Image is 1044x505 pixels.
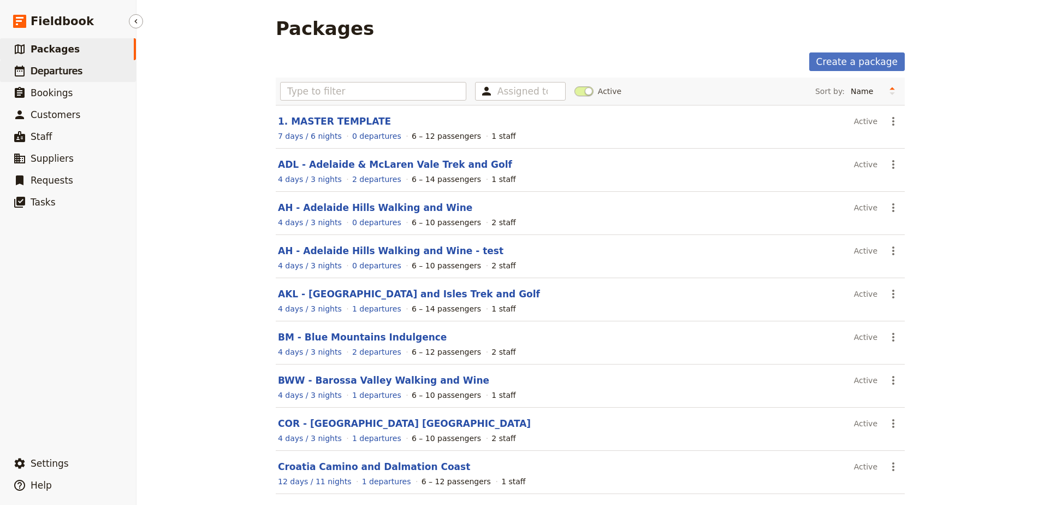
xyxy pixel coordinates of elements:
[276,17,374,39] h1: Packages
[278,289,540,300] a: AKL - [GEOGRAPHIC_DATA] and Isles Trek and Golf
[491,217,515,228] div: 2 staff
[854,414,877,433] div: Active
[278,476,352,487] a: View the itinerary for this package
[278,391,342,400] span: 4 days / 3 nights
[362,476,411,487] a: View the departures for this package
[352,174,401,185] a: View the departures for this package
[854,155,877,174] div: Active
[854,328,877,347] div: Active
[412,131,481,142] div: 6 – 12 passengers
[884,371,903,390] button: Actions
[31,458,69,469] span: Settings
[31,131,52,142] span: Staff
[412,390,481,401] div: 6 – 10 passengers
[422,476,491,487] div: 6 – 12 passengers
[278,131,342,142] a: View the itinerary for this package
[854,371,877,390] div: Active
[31,153,74,164] span: Suppliers
[278,304,342,313] span: 4 days / 3 nights
[884,328,903,347] button: Actions
[31,66,82,77] span: Departures
[129,14,143,28] button: Hide menu
[854,457,877,476] div: Active
[278,260,342,271] a: View the itinerary for this package
[31,13,94,30] span: Fieldbook
[278,348,342,356] span: 4 days / 3 nights
[31,87,73,98] span: Bookings
[352,433,401,444] a: View the departures for this package
[884,83,900,99] button: Change sort direction
[278,175,342,184] span: 4 days / 3 nights
[278,261,342,270] span: 4 days / 3 nights
[278,433,342,444] a: View the itinerary for this package
[412,174,481,185] div: 6 – 14 passengers
[352,347,401,357] a: View the departures for this package
[412,433,481,444] div: 6 – 10 passengers
[491,260,515,271] div: 2 staff
[884,457,903,476] button: Actions
[854,242,877,260] div: Active
[412,303,481,314] div: 6 – 14 passengers
[352,217,401,228] a: View the departures for this package
[280,82,466,101] input: Type to filter
[491,174,515,185] div: 1 staff
[884,155,903,174] button: Actions
[598,86,621,97] span: Active
[491,347,515,357] div: 2 staff
[278,245,503,256] a: AH - Adelaide Hills Walking and Wine - test
[491,131,515,142] div: 1 staff
[412,347,481,357] div: 6 – 12 passengers
[884,285,903,303] button: Actions
[31,175,73,186] span: Requests
[412,260,481,271] div: 6 – 10 passengers
[278,218,342,227] span: 4 days / 3 nights
[278,217,342,228] a: View the itinerary for this package
[278,303,342,314] a: View the itinerary for this package
[31,197,56,208] span: Tasks
[352,131,401,142] a: View the departures for this package
[884,242,903,260] button: Actions
[497,85,548,98] input: Assigned to
[491,433,515,444] div: 2 staff
[352,390,401,401] a: View the departures for this package
[884,112,903,131] button: Actions
[278,132,342,140] span: 7 days / 6 nights
[412,217,481,228] div: 6 – 10 passengers
[501,476,525,487] div: 1 staff
[31,480,52,491] span: Help
[278,477,352,486] span: 12 days / 11 nights
[352,260,401,271] a: View the departures for this package
[278,159,512,170] a: ADL - Adelaide & McLaren Vale Trek and Golf
[884,414,903,433] button: Actions
[31,44,80,55] span: Packages
[809,52,905,71] a: Create a package
[278,174,342,185] a: View the itinerary for this package
[854,198,877,217] div: Active
[815,86,845,97] span: Sort by:
[278,390,342,401] a: View the itinerary for this package
[278,375,489,386] a: BWW - Barossa Valley Walking and Wine
[854,285,877,303] div: Active
[884,198,903,217] button: Actions
[491,390,515,401] div: 1 staff
[846,83,884,99] select: Sort by:
[352,303,401,314] a: View the departures for this package
[31,109,80,120] span: Customers
[278,434,342,443] span: 4 days / 3 nights
[278,461,470,472] a: Croatia Camino and Dalmation Coast
[491,303,515,314] div: 1 staff
[278,116,391,127] a: 1. MASTER TEMPLATE
[278,347,342,357] a: View the itinerary for this package
[278,332,447,343] a: BM - Blue Mountains Indulgence
[854,112,877,131] div: Active
[278,202,472,213] a: AH - Adelaide Hills Walking and Wine
[278,418,531,429] a: COR - [GEOGRAPHIC_DATA] [GEOGRAPHIC_DATA]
